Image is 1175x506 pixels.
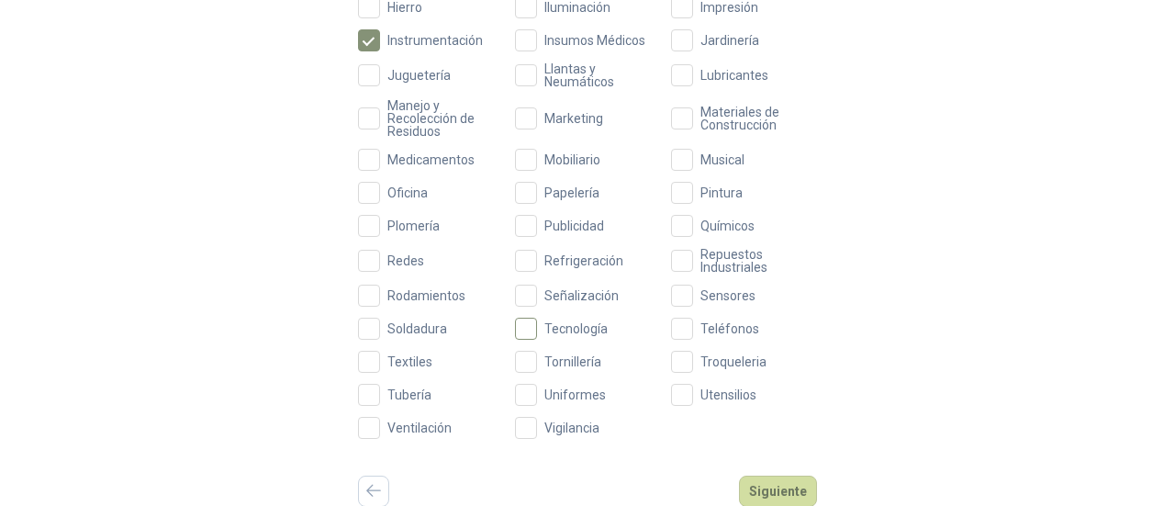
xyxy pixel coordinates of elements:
[537,355,609,368] span: Tornillería
[693,219,762,232] span: Químicos
[380,219,447,232] span: Plomería
[537,112,610,125] span: Marketing
[537,1,618,14] span: Iluminación
[693,248,817,274] span: Repuestos Industriales
[380,254,431,267] span: Redes
[537,289,626,302] span: Señalización
[380,1,430,14] span: Hierro
[693,355,774,368] span: Troqueleria
[380,422,459,434] span: Ventilación
[380,322,454,335] span: Soldadura
[537,388,613,401] span: Uniformes
[693,322,767,335] span: Teléfonos
[693,69,776,82] span: Lubricantes
[693,34,767,47] span: Jardinería
[537,322,615,335] span: Tecnología
[380,355,440,368] span: Textiles
[693,106,817,131] span: Materiales de Construcción
[537,254,631,267] span: Refrigeración
[537,186,607,199] span: Papelería
[693,153,752,166] span: Musical
[537,219,611,232] span: Publicidad
[380,289,473,302] span: Rodamientos
[380,186,435,199] span: Oficina
[693,388,764,401] span: Utensilios
[380,34,490,47] span: Instrumentación
[537,62,661,88] span: Llantas y Neumáticos
[537,153,608,166] span: Mobiliario
[693,289,763,302] span: Sensores
[380,99,504,138] span: Manejo y Recolección de Residuos
[693,1,766,14] span: Impresión
[537,422,607,434] span: Vigilancia
[380,153,482,166] span: Medicamentos
[380,388,439,401] span: Tubería
[380,69,458,82] span: Juguetería
[693,186,750,199] span: Pintura
[537,34,653,47] span: Insumos Médicos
